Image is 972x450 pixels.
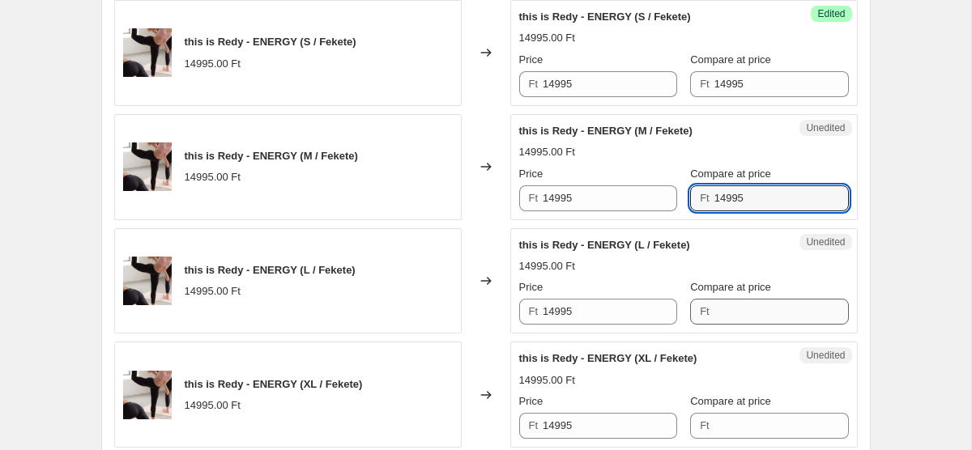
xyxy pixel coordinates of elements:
[519,144,575,160] div: 14995.00 Ft
[806,349,845,362] span: Unedited
[700,192,710,204] span: Ft
[519,258,575,274] div: 14995.00 Ft
[185,397,241,414] div: 14995.00 Ft
[806,121,845,134] span: Unedited
[806,236,845,248] span: Unedited
[690,168,771,180] span: Compare at price
[185,264,356,276] span: this is Redy - ENERGY (L / Fekete)
[519,168,544,180] span: Price
[519,125,693,137] span: this is Redy - ENERGY (M / Fekete)
[519,30,575,46] div: 14995.00 Ft
[519,352,697,364] span: this is Redy - ENERGY (XL / Fekete)
[690,53,771,66] span: Compare at price
[185,36,356,48] span: this is Redy - ENERGY (S / Fekete)
[185,169,241,185] div: 14995.00 Ft
[519,395,544,407] span: Price
[185,150,358,162] span: this is Redy - ENERGY (M / Fekete)
[519,239,690,251] span: this is Redy - ENERGY (L / Fekete)
[529,192,539,204] span: Ft
[185,378,363,390] span: this is Redy - ENERGY (XL / Fekete)
[700,305,710,317] span: Ft
[529,78,539,90] span: Ft
[690,281,771,293] span: Compare at price
[519,281,544,293] span: Price
[690,395,771,407] span: Compare at price
[123,257,172,305] img: ENERGY_80x.jpg
[123,371,172,419] img: ENERGY_80x.jpg
[123,142,172,191] img: ENERGY_80x.jpg
[519,11,691,23] span: this is Redy - ENERGY (S / Fekete)
[519,372,575,388] div: 14995.00 Ft
[185,283,241,299] div: 14995.00 Ft
[700,78,710,90] span: Ft
[700,419,710,431] span: Ft
[529,419,539,431] span: Ft
[519,53,544,66] span: Price
[529,305,539,317] span: Ft
[817,7,845,20] span: Edited
[185,56,241,72] div: 14995.00 Ft
[123,28,172,77] img: ENERGY_80x.jpg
